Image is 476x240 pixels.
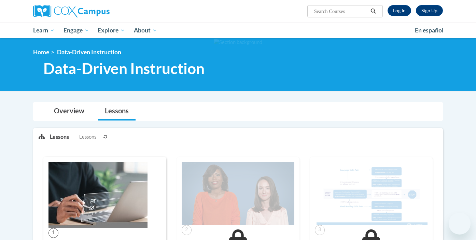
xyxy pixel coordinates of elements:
span: Data-Driven Instruction [57,48,121,56]
img: Course Image [48,162,148,228]
a: Overview [47,102,91,121]
img: Section background [214,39,262,46]
a: Learn [29,23,59,38]
a: Engage [59,23,94,38]
span: En español [415,27,444,34]
span: Learn [33,26,55,34]
a: Explore [93,23,129,38]
a: Log In [388,5,411,16]
a: About [129,23,162,38]
img: Cox Campus [33,5,110,17]
a: Cox Campus [33,5,163,17]
img: Course Image [315,162,428,225]
span: Data-Driven Instruction [43,59,205,77]
a: Home [33,48,49,56]
a: Lessons [98,102,136,121]
p: Lessons [50,133,69,141]
span: Lessons [79,133,96,141]
span: 2 [182,225,192,235]
input: Search Courses [313,7,368,15]
div: Main menu [23,23,453,38]
a: Register [416,5,443,16]
span: About [134,26,157,34]
span: 1 [48,228,58,238]
span: Explore [98,26,125,34]
iframe: Button to launch messaging window [449,213,471,235]
a: En español [410,23,448,38]
span: 3 [315,225,325,235]
button: Search [368,7,378,15]
span: Engage [64,26,89,34]
img: Course Image [182,162,294,225]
